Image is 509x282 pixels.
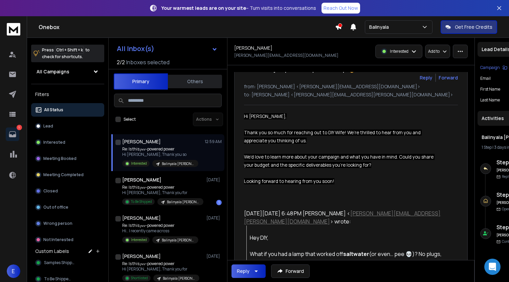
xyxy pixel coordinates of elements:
[206,177,222,183] p: [DATE]
[369,24,392,30] p: Balinyala
[234,53,338,58] p: [PERSON_NAME][EMAIL_ADDRESS][DOMAIN_NAME]
[162,238,194,243] p: Balinyala [PERSON_NAME]
[43,172,84,178] p: Meeting Completed
[131,199,152,204] p: To Be Shipped
[117,45,154,52] h1: All Inbox(s)
[114,73,168,90] button: Primary
[7,264,20,278] button: E
[161,5,316,11] p: – Turn visits into conversations
[6,127,19,141] a: 1
[420,74,433,81] button: Reply
[43,123,53,129] p: Lead
[480,97,500,103] p: Last Name
[163,276,195,281] p: Balinyala [PERSON_NAME]
[126,58,170,66] h3: Inboxes selected
[131,161,147,166] p: Interested
[31,168,104,182] button: Meeting Completed
[168,74,222,89] button: Others
[482,144,492,150] span: 1 Step
[31,65,104,78] button: All Campaigns
[122,177,161,183] h1: [PERSON_NAME]
[31,103,104,117] button: All Status
[31,119,104,133] button: Lead
[250,250,442,274] div: What if you had a lamp that worked off (or even… pee 💀)? No plugs, no batteries. It powers up, ch...
[206,215,222,221] p: [DATE]
[234,45,272,51] h1: [PERSON_NAME]
[31,184,104,198] button: Closed
[122,185,203,190] p: Re: Is this 𝑝𝑒𝑒-powered power
[7,23,20,36] img: logo
[322,3,360,14] a: Reach Out Now
[205,139,222,144] p: 12:59 AM
[31,233,104,246] button: Not Interested
[484,259,501,275] div: Open Intercom Messenger
[206,254,222,259] p: [DATE]
[122,152,198,157] p: Hi [PERSON_NAME], Thank you so
[167,199,199,205] p: Balinyala [PERSON_NAME]
[122,223,198,228] p: Re: Is this 𝑝𝑒𝑒-powered power
[122,146,198,152] p: Re: Is this 𝑝𝑒𝑒-powered power
[31,136,104,149] button: Interested
[17,125,22,130] p: 1
[216,200,222,205] div: 1
[37,68,69,75] h1: All Campaigns
[31,201,104,214] button: Out of office
[428,49,440,54] p: Add to
[31,90,104,99] h3: Filters
[244,154,435,168] span: We’d love to learn more about your campaign and what you have in mind. Could you share your budge...
[31,256,104,269] button: Samples Shipped
[390,49,408,54] p: Interested
[324,5,358,11] p: Reach Out Now
[122,138,161,145] h1: [PERSON_NAME]
[250,234,442,242] div: Hey DIY,
[271,264,310,278] button: Forward
[244,209,442,226] div: [DATE][DATE] 6:48 PM [PERSON_NAME] < > wrote:
[55,46,84,54] span: Ctrl + Shift + k
[43,205,68,210] p: Out of office
[244,178,334,184] span: Looking forward to hearing from you soon!
[39,23,335,31] h1: Onebox
[122,266,199,272] p: Hi [PERSON_NAME], Thank you for
[480,65,500,70] p: Campaign
[35,248,69,255] h3: Custom Labels
[42,47,90,60] p: Press to check for shortcuts.
[43,156,76,161] p: Meeting Booked
[237,268,249,275] div: Reply
[480,76,491,81] p: Email
[161,5,246,11] strong: Your warmest leads are on your site
[117,58,125,66] span: 2 / 2
[44,107,63,113] p: All Status
[122,190,203,195] p: Hi [PERSON_NAME], Thank you for
[44,276,71,282] span: To Be Shipped
[244,130,422,144] span: Thank you so much for reaching out to DIY Wife! We’re thrilled to hear from you and appreciate yo...
[44,260,77,265] span: Samples Shipped
[244,83,458,90] p: from: [PERSON_NAME] <[PERSON_NAME][EMAIL_ADDRESS][DOMAIN_NAME]>
[122,215,161,221] h1: [PERSON_NAME]
[480,65,507,70] button: Campaign
[122,228,198,234] p: Hi.. I recently came across
[480,87,500,92] p: First Name
[131,237,147,242] p: Interested
[441,20,497,34] button: Get Free Credits
[31,152,104,165] button: Meeting Booked
[122,261,199,266] p: Re: Is this 𝑝𝑒𝑒-powered power
[131,276,148,281] p: Shortlisted
[43,221,72,226] p: Wrong person
[231,264,266,278] button: Reply
[244,91,458,98] p: to: [PERSON_NAME] <[PERSON_NAME][EMAIL_ADDRESS][PERSON_NAME][DOMAIN_NAME]>
[162,161,194,166] p: Balinyala [PERSON_NAME]
[343,250,369,258] strong: saltwater
[124,117,136,122] label: Select
[43,140,65,145] p: Interested
[439,74,458,81] div: Forward
[43,237,73,242] p: Not Interested
[244,113,287,119] span: Hi [PERSON_NAME],
[43,188,58,194] p: Closed
[31,217,104,230] button: Wrong person
[111,42,223,55] button: All Inbox(s)
[122,253,161,260] h1: [PERSON_NAME]
[455,24,492,30] p: Get Free Credits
